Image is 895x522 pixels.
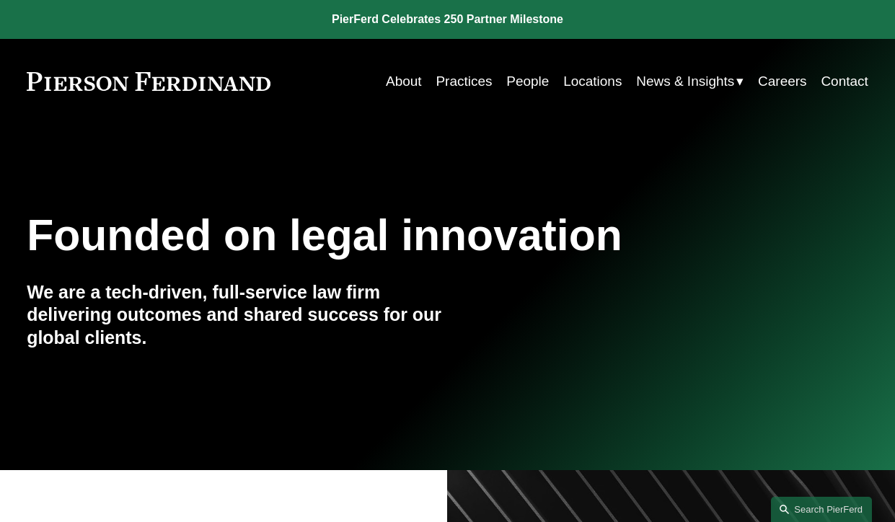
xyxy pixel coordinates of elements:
[636,68,744,95] a: folder dropdown
[27,211,728,260] h1: Founded on legal innovation
[436,68,492,95] a: Practices
[636,69,734,94] span: News & Insights
[386,68,422,95] a: About
[506,68,549,95] a: People
[27,281,447,350] h4: We are a tech-driven, full-service law firm delivering outcomes and shared success for our global...
[771,497,872,522] a: Search this site
[758,68,806,95] a: Careers
[563,68,622,95] a: Locations
[821,68,868,95] a: Contact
